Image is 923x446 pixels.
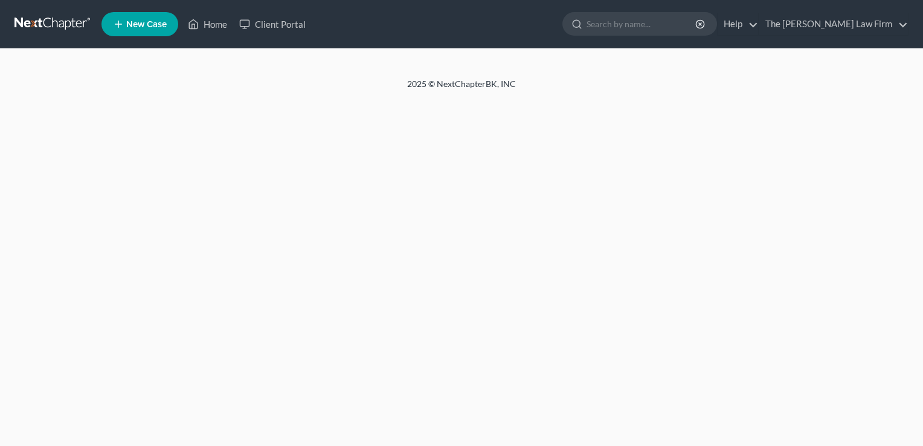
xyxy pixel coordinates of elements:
[587,13,697,35] input: Search by name...
[233,13,312,35] a: Client Portal
[182,13,233,35] a: Home
[126,20,167,29] span: New Case
[117,78,806,100] div: 2025 © NextChapterBK, INC
[718,13,758,35] a: Help
[759,13,908,35] a: The [PERSON_NAME] Law Firm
